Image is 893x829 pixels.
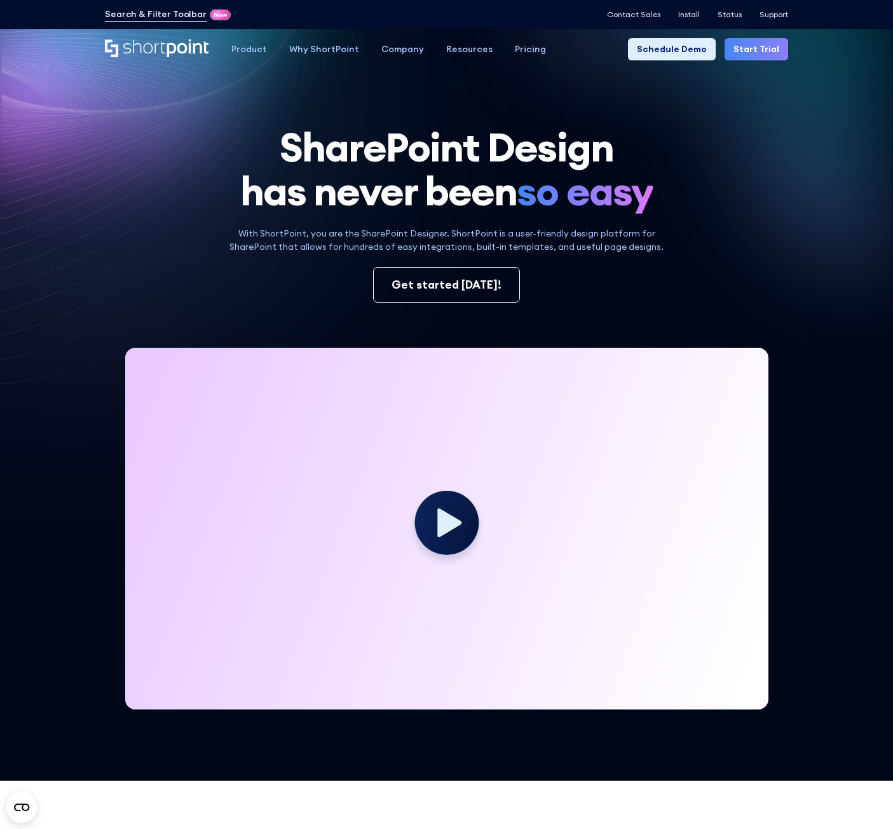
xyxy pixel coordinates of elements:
[446,43,493,56] div: Resources
[725,38,788,60] a: Start Trial
[381,43,424,56] div: Company
[678,10,700,19] a: Install
[105,8,207,21] a: Search & Filter Toolbar
[628,38,716,60] a: Schedule Demo
[392,277,501,293] div: Get started [DATE]!
[664,682,893,829] iframe: Chat Widget
[435,38,503,60] a: Resources
[105,125,788,214] h1: SharePoint Design has never been
[278,38,370,60] a: Why ShortPoint
[221,227,672,254] p: With ShortPoint, you are the SharePoint Designer. ShortPoint is a user-friendly design platform f...
[373,267,520,303] a: Get started [DATE]!
[607,10,660,19] a: Contact Sales
[289,43,359,56] div: Why ShortPoint
[515,43,546,56] div: Pricing
[517,169,653,214] span: so easy
[220,38,278,60] a: Product
[105,39,208,58] a: Home
[760,10,788,19] a: Support
[231,43,267,56] div: Product
[6,792,37,823] button: Open CMP widget
[503,38,557,60] a: Pricing
[370,38,435,60] a: Company
[718,10,742,19] a: Status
